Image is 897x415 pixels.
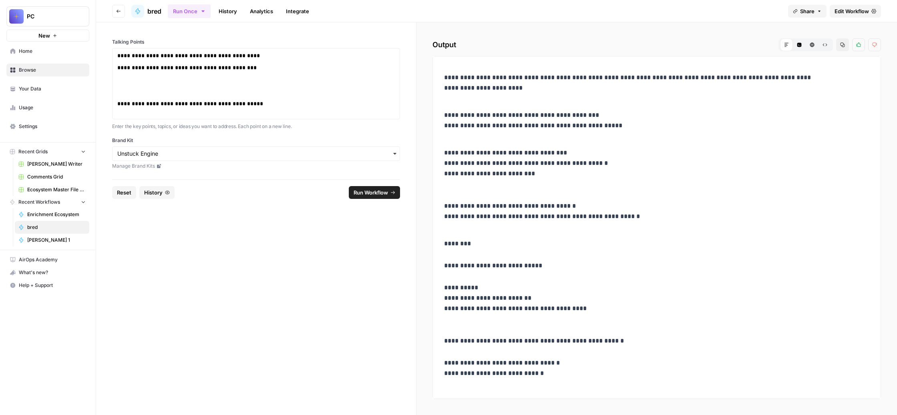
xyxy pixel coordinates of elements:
span: PC [27,12,75,20]
input: Unstuck Engine [117,150,395,158]
button: Recent Grids [6,146,89,158]
a: AirOps Academy [6,253,89,266]
div: Something Else [97,93,154,111]
span: Share [800,7,815,15]
a: Usage [6,101,89,114]
span: Home [19,48,86,55]
a: Analytics [245,5,278,18]
textarea: Message… [7,231,153,245]
span: Settings [19,123,86,130]
div: Fin • 19h ago [13,176,46,180]
a: Settings [6,120,89,133]
a: History [214,5,242,18]
p: The team can also help [39,10,100,18]
button: Workspace: PC [6,6,89,26]
span: [PERSON_NAME] 1 [27,237,86,244]
a: Integrate [281,5,314,18]
a: Ecosystem Master File - SaaS.csv [15,183,89,196]
span: Your Data [19,85,86,92]
button: Share [788,5,827,18]
button: Help + Support [6,279,89,292]
span: [PERSON_NAME] Writer [27,160,86,168]
div: Hi there! This is Fin speaking. I’m here to answer your questions, but if we can't figure it out,... [13,51,125,82]
div: Hi there! This is Fin speaking. I’m here to answer your questions, but if we can't figure it out,... [6,46,131,87]
span: AirOps Academy [19,256,86,263]
button: Run Once [168,4,211,18]
span: Recent Workflows [18,198,60,206]
p: Enter the key points, topics, or ideas you want to address. Each point on a new line. [112,122,400,130]
span: Usage [19,104,86,111]
div: Something Else [104,98,147,106]
span: bred [147,6,161,16]
span: bred [27,224,86,231]
span: New [38,32,50,40]
span: Help + Support [19,282,86,289]
a: Home [6,45,89,58]
label: Brand Kit [112,137,400,144]
button: go back [5,3,20,18]
div: Close [141,3,155,18]
img: Profile image for Fin [23,4,36,17]
a: Edit Workflow [830,5,881,18]
h2: Output [432,38,881,51]
span: Browse [19,66,86,74]
a: bred [131,5,161,18]
span: Run Workflow [354,188,388,196]
a: Your Data [6,82,89,95]
button: Run Workflow [349,186,400,199]
span: Reset [117,188,131,196]
button: History [139,186,175,199]
a: [PERSON_NAME] Writer [15,158,89,170]
button: What's new? [6,266,89,279]
div: Ivan says… [6,93,154,117]
span: Recent Grids [18,148,48,155]
img: PC Logo [9,9,24,24]
div: Hi there! This is Fin speaking. I’m here to help with any questions you have. To get started, cou... [13,122,125,169]
div: Hi there! This is Fin speaking. I’m here to help with any questions you have. To get started, cou... [6,117,131,174]
div: Fin says… [6,117,154,192]
a: Manage Brand Kits [112,162,400,170]
span: Ecosystem Master File - SaaS.csv [27,186,86,193]
div: Fin says… [6,46,154,93]
button: Recent Workflows [6,196,89,208]
button: Home [125,3,141,18]
button: Send a message… [137,253,150,265]
div: What's new? [7,267,89,279]
button: Emoji picker [12,256,19,262]
a: [PERSON_NAME] 1 [15,234,89,247]
span: Edit Workflow [835,7,869,15]
a: Browse [6,64,89,76]
a: bred [15,221,89,234]
span: History [144,188,163,196]
span: Enrichment Ecosystem [27,211,86,218]
label: Talking Points [112,38,400,46]
button: New [6,30,89,42]
a: Comments Grid [15,170,89,183]
h1: Fin [39,4,48,10]
button: Reset [112,186,136,199]
a: Enrichment Ecosystem [15,208,89,221]
span: Comments Grid [27,173,86,180]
